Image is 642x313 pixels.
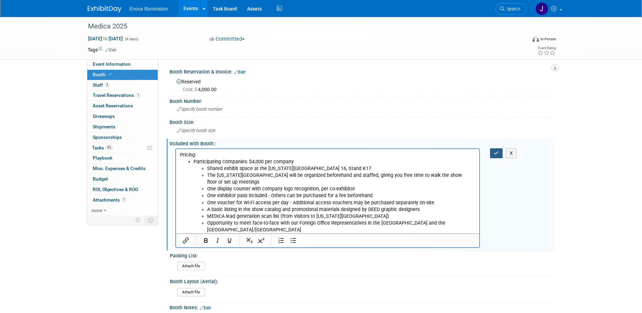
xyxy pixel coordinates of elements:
[93,197,127,203] span: Attachments
[92,145,113,150] span: Tasks
[93,61,131,67] span: Event Information
[130,6,168,12] span: Enova Illumination
[212,236,223,245] button: Italic
[87,122,158,132] a: Shipments
[87,206,158,216] a: more
[93,187,138,192] span: ROI, Objectives & ROO
[31,43,300,50] li: One exhibitor pass included - Others can be purchased for a fee beforehand
[87,195,158,205] a: Attachments1
[105,48,116,53] a: Edit
[170,117,555,126] div: Booth Size:
[31,23,300,37] li: The [US_STATE][GEOGRAPHIC_DATA] will be organized beforehand and staffed, giving you free time to...
[31,16,300,23] li: Shared exhibit space at the [US_STATE][GEOGRAPHIC_DATA] 16, Stand K17
[31,50,300,57] li: One voucher for Wi-Fi access per day - Additional access vouchers may be purchased separately on-...
[170,302,555,311] div: Booth Notes:
[170,67,555,76] div: Booth Reservation & Invoice:
[93,134,122,140] span: Sponsorships
[183,87,198,92] span: Cost: $
[275,236,287,245] button: Numbered list
[535,2,548,15] img: Janelle Tlusty
[93,82,110,88] span: Staff
[532,36,539,42] img: Format-Inperson.png
[124,37,138,41] span: (4 days)
[4,3,300,91] body: Rich Text Area. Press ALT-0 for help.
[180,236,192,245] button: Insert/edit link
[224,236,235,245] button: Underline
[106,145,113,150] span: 0%
[31,71,300,84] li: Opportunity to meet face-to-face with our Foreign Office Representatives in the [GEOGRAPHIC_DATA]...
[87,70,158,80] a: Booth
[31,57,300,64] li: A basic listing in the show catalog and promotional materials designed by DEED graphic designers
[183,87,219,92] span: 4,000.00
[88,6,121,13] img: ExhibitDay
[93,124,115,129] span: Shipments
[234,70,245,75] a: Edit
[93,166,146,171] span: Misc. Expenses & Credits
[505,6,520,12] span: Search
[86,20,516,33] div: Medica 2025
[87,90,158,101] a: Travel Reservations1
[93,103,133,108] span: Asset Reservations
[506,148,517,158] button: X
[31,37,300,43] li: One display counter with company logo recognition, per co-exhibitor
[109,72,112,76] i: Booth reservation complete
[175,77,550,93] div: Reserved
[87,143,158,153] a: Tasks0%
[132,216,144,225] td: Personalize Event Tab Strip
[87,164,158,174] a: Misc. Expenses & Credits
[102,36,109,41] span: to
[256,236,267,245] button: Superscript
[105,82,110,87] span: 2
[136,93,141,98] span: 1
[170,276,552,285] div: Booth Layout (Aerial):
[93,113,115,119] span: Giveaways
[87,80,158,90] a: Staff2
[177,107,223,112] span: Specify booth number
[93,72,113,77] span: Booth
[88,36,123,42] span: [DATE] [DATE]
[91,208,102,213] span: more
[87,111,158,122] a: Giveaways
[200,306,211,310] a: Edit
[93,155,112,161] span: Playbook
[87,59,158,69] a: Event Information
[207,36,247,43] button: Committed
[93,92,141,98] span: Travel Reservations
[31,64,300,71] li: MEDICA lead generation scan list (from visitors to [US_STATE][GEOGRAPHIC_DATA])
[87,101,158,111] a: Asset Reservations
[170,139,555,147] div: Included with Booth::
[144,216,158,225] td: Toggle Event Tabs
[200,236,212,245] button: Bold
[244,236,255,245] button: Subscript
[495,3,527,15] a: Search
[93,176,108,182] span: Budget
[540,37,556,42] div: In-Person
[170,251,552,259] div: Packing List:
[487,35,556,45] div: Event Format
[287,236,299,245] button: Bullet list
[87,132,158,143] a: Sponsorships
[88,46,116,53] td: Tags
[87,185,158,195] a: ROI, Objectives & ROO
[87,174,158,184] a: Budget
[87,153,158,163] a: Playbook
[4,3,300,9] p: Pricing:
[176,149,480,233] iframe: Rich Text Area
[121,197,127,202] span: 1
[177,128,216,133] span: Specify booth size
[537,46,556,50] div: Event Rating
[170,96,555,105] div: Booth Number:
[18,9,300,91] li: Participating Companies: $4,000 per company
